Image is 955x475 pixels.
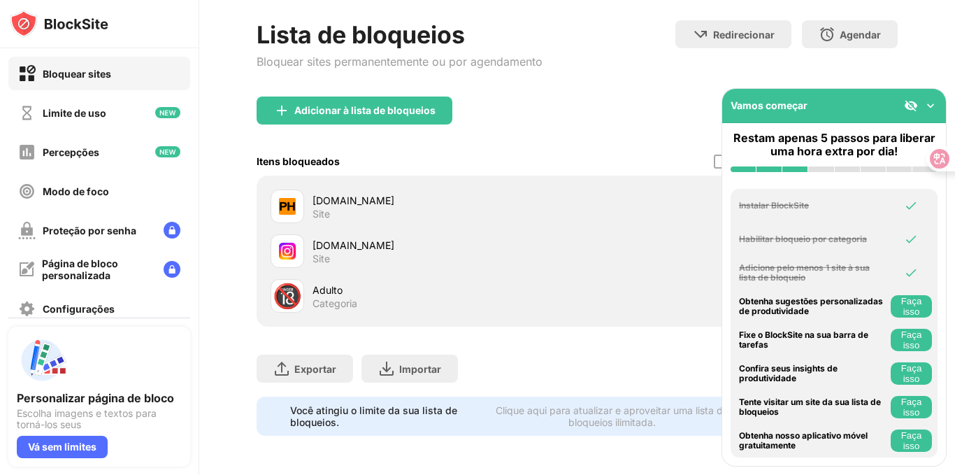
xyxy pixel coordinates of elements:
[18,104,36,122] img: time-usage-off.svg
[739,262,870,283] font: Adicione pelo menos 1 site à sua lista de bloqueio
[290,404,457,428] font: Você atingiu o limite da sua lista de bloqueios.
[18,300,36,318] img: settings-off.svg
[904,99,918,113] img: eye-not-visible.svg
[257,55,543,69] font: Bloquear sites permanentemente ou por agendamento
[313,239,394,251] font: [DOMAIN_NAME]
[901,397,922,418] font: Faça isso
[155,146,180,157] img: new-icon.svg
[43,303,115,315] font: Configurações
[891,430,932,452] button: Faça isso
[891,362,932,385] button: Faça isso
[43,185,109,197] font: Modo de foco
[713,29,775,41] font: Redirecionar
[901,329,922,350] font: Faça isso
[904,199,918,213] img: omni-check.svg
[904,266,918,280] img: omni-check.svg
[279,243,296,260] img: favicons
[901,430,922,451] font: Faça isso
[279,198,296,215] img: favicons
[399,363,441,375] font: Importar
[18,65,36,83] img: block-on.svg
[739,200,809,211] font: Instalar BlockSite
[17,335,67,385] img: push-custom-page.svg
[10,10,108,38] img: logo-blocksite.svg
[496,404,728,428] font: Clique aqui para atualizar e aproveitar uma lista de bloqueios ilimitada.
[731,99,807,111] font: Vamos começar
[891,396,932,418] button: Faça isso
[17,407,157,430] font: Escolha imagens e textos para torná-los seus
[901,296,922,317] font: Faça isso
[18,222,36,239] img: password-protection-off.svg
[257,155,340,167] font: Itens bloqueados
[313,297,357,309] font: Categoria
[840,29,881,41] font: Agendar
[739,430,868,451] font: Obtenha nosso aplicativo móvel gratuitamente
[18,183,36,200] img: focus-off.svg
[739,234,867,244] font: Habilitar bloqueio por categoria
[891,329,932,351] button: Faça isso
[43,225,136,236] font: Proteção por senha
[164,261,180,278] img: lock-menu.svg
[294,104,436,116] font: Adicionar à lista de bloqueios
[313,253,330,264] font: Site
[42,257,118,281] font: Página de bloco personalizada
[739,296,883,316] font: Obtenha sugestões personalizadas de produtividade
[43,68,111,80] font: Bloquear sites
[901,363,922,384] font: Faça isso
[294,363,336,375] font: Exportar
[891,295,932,318] button: Faça isso
[739,363,838,383] font: Confira seus insights de produtividade
[313,208,330,220] font: Site
[739,329,868,350] font: Fixe o BlockSite na sua barra de tarefas
[155,107,180,118] img: new-icon.svg
[313,284,343,296] font: Adulto
[164,222,180,239] img: lock-menu.svg
[273,281,302,310] font: 🔞
[18,143,36,161] img: insights-off.svg
[739,397,881,417] font: Tente visitar um site da sua lista de bloqueios
[18,261,35,278] img: customize-block-page-off.svg
[733,131,935,158] font: Restam apenas 5 passos para liberar uma hora extra por dia!
[17,391,174,405] font: Personalizar página de bloco
[924,99,938,113] img: omni-setup-toggle.svg
[43,107,106,119] font: Limite de uso
[43,146,99,158] font: Percepções
[257,20,465,49] font: Lista de bloqueios
[904,232,918,246] img: omni-check.svg
[313,194,394,206] font: [DOMAIN_NAME]
[28,441,96,453] font: Vá sem limites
